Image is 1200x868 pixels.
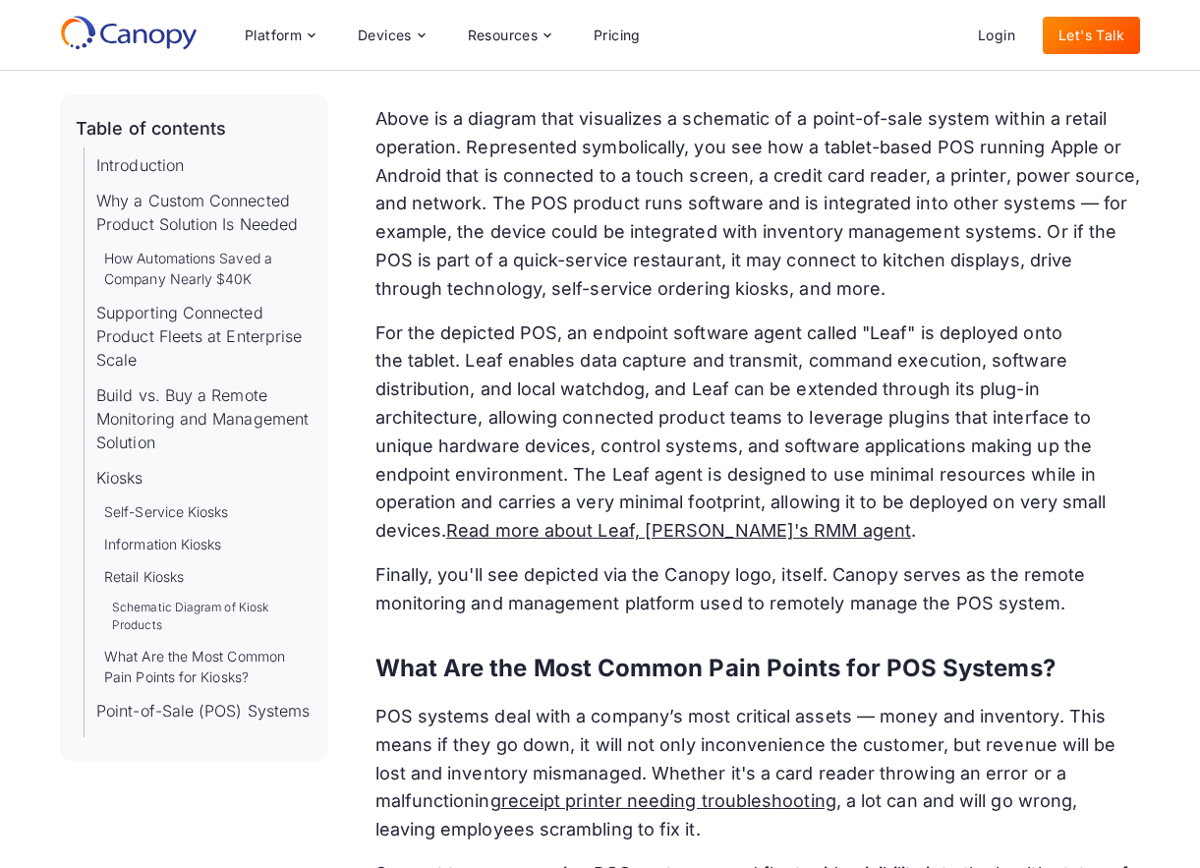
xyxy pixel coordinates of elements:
strong: What Are the Most Common Pain Points for POS Systems? [375,654,1056,682]
div: Platform [229,16,330,55]
div: Devices [358,29,412,42]
div: Devices [342,16,440,55]
a: Point-of-Sale (POS) Systems [96,699,310,723]
a: How Automations Saved a Company Nearly $40K [104,248,312,289]
a: Information Kiosks [104,534,221,554]
a: Schematic Diagram of Kiosk Products [112,599,312,634]
a: Login [962,17,1031,54]
p: POS systems deal with a company’s most critical assets — money and inventory. This means if they ... [375,703,1140,844]
a: Let's Talk [1043,17,1140,54]
p: Finally, you'll see depicted via the Canopy logo, itself. Canopy serves as the remote monitoring ... [375,561,1140,618]
div: Platform [245,29,302,42]
a: Why a Custom Connected Product Solution Is Needed [96,189,312,236]
a: Retail Kiosks [104,566,184,587]
a: What Are the Most Common Pain Points for Kiosks? [104,646,312,687]
p: Above is a diagram that visualizes a schematic of a point-of-sale system within a retail operatio... [375,105,1140,304]
p: For the depicted POS, an endpoint software agent called "Leaf" is deployed onto the tablet. Leaf ... [375,319,1140,546]
div: Resources [468,29,539,42]
a: Tablets and Touchscreens [104,734,272,755]
div: Resources [452,16,566,55]
a: Read more about Leaf, [PERSON_NAME]'s RMM agent [446,520,911,541]
a: Supporting Connected Product Fleets at Enterprise Scale [96,301,312,372]
a: Build vs. Buy a Remote Monitoring and Management Solution [96,383,312,454]
a: Self-Service Kiosks [104,501,229,522]
div: Table of contents [76,118,226,140]
a: receipt printer needing troubleshooting [501,790,836,811]
a: Pricing [578,17,657,54]
a: Introduction [96,153,184,177]
a: Kiosks [96,466,143,490]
